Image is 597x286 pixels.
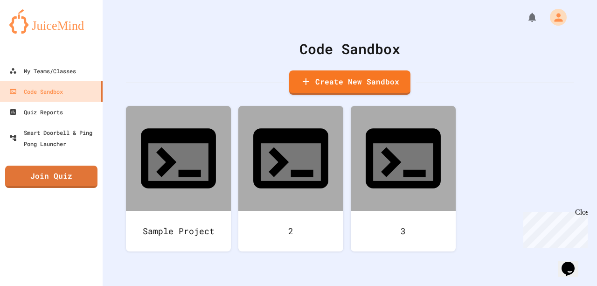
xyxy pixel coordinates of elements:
[351,211,456,251] div: 3
[540,7,569,28] div: My Account
[5,166,97,188] a: Join Quiz
[558,249,588,277] iframe: chat widget
[9,86,63,97] div: Code Sandbox
[238,106,343,251] a: 2
[509,9,540,25] div: My Notifications
[289,70,410,95] a: Create New Sandbox
[9,127,99,149] div: Smart Doorbell & Ping Pong Launcher
[520,208,588,248] iframe: chat widget
[238,211,343,251] div: 2
[9,106,63,118] div: Quiz Reports
[351,106,456,251] a: 3
[126,38,574,59] div: Code Sandbox
[126,211,231,251] div: Sample Project
[9,65,76,77] div: My Teams/Classes
[126,106,231,251] a: Sample Project
[9,9,93,34] img: logo-orange.svg
[4,4,64,59] div: Chat with us now!Close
